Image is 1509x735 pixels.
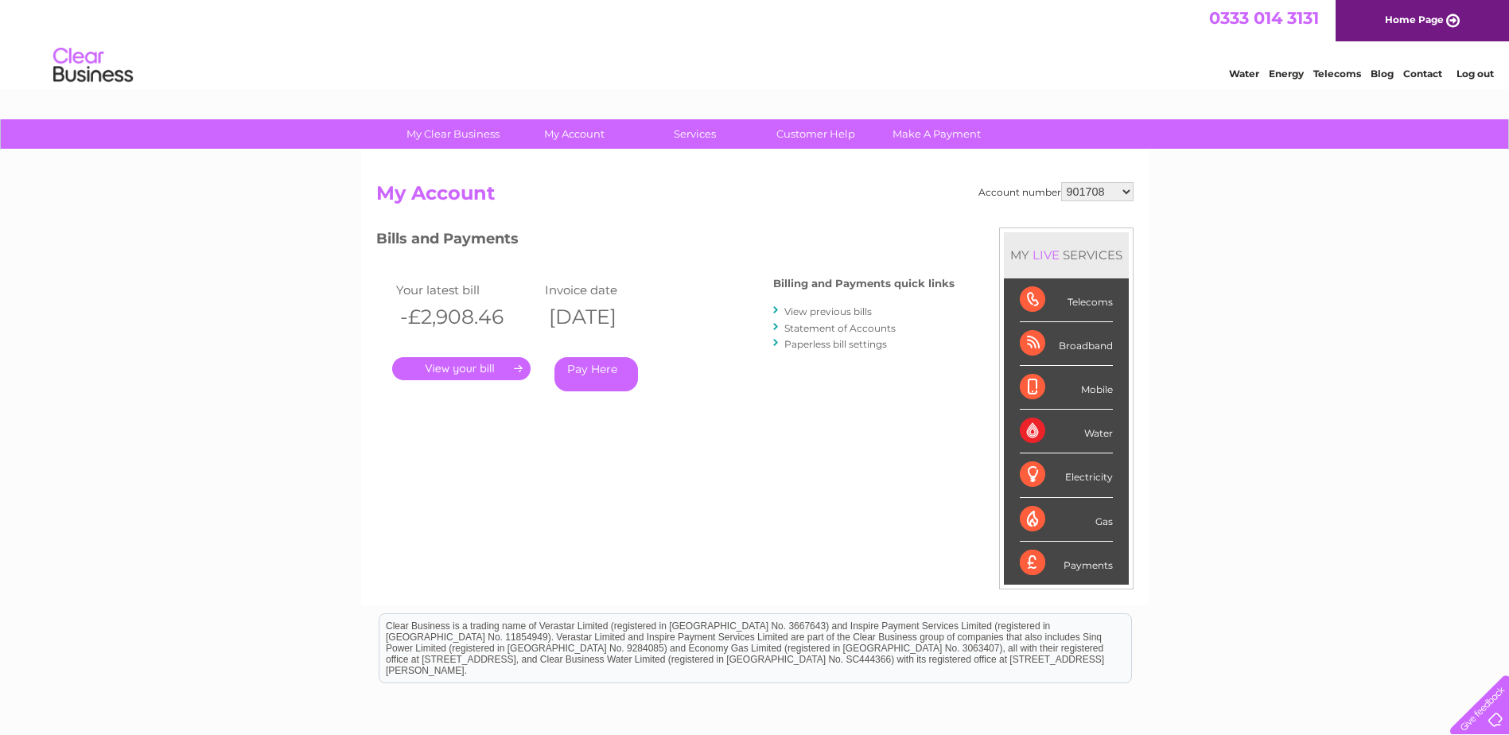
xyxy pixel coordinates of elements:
a: Statement of Accounts [784,322,896,334]
td: Your latest bill [392,279,542,301]
div: MY SERVICES [1004,232,1129,278]
a: Customer Help [750,119,881,149]
th: [DATE] [541,301,690,333]
a: My Account [508,119,640,149]
a: Paperless bill settings [784,338,887,350]
a: . [392,357,531,380]
a: Services [629,119,760,149]
a: Energy [1269,68,1304,80]
div: Account number [978,182,1134,201]
a: Pay Here [554,357,638,391]
h4: Billing and Payments quick links [773,278,955,290]
a: Blog [1371,68,1394,80]
a: Water [1229,68,1259,80]
a: My Clear Business [387,119,519,149]
a: Telecoms [1313,68,1361,80]
a: View previous bills [784,305,872,317]
h3: Bills and Payments [376,227,955,255]
div: LIVE [1029,247,1063,262]
div: Clear Business is a trading name of Verastar Limited (registered in [GEOGRAPHIC_DATA] No. 3667643... [379,9,1131,77]
img: logo.png [53,41,134,90]
a: 0333 014 3131 [1209,8,1319,28]
div: Electricity [1020,453,1113,497]
a: Log out [1456,68,1494,80]
td: Invoice date [541,279,690,301]
div: Gas [1020,498,1113,542]
h2: My Account [376,182,1134,212]
div: Broadband [1020,322,1113,366]
div: Mobile [1020,366,1113,410]
a: Contact [1403,68,1442,80]
th: -£2,908.46 [392,301,542,333]
div: Payments [1020,542,1113,585]
a: Make A Payment [871,119,1002,149]
div: Telecoms [1020,278,1113,322]
div: Water [1020,410,1113,453]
